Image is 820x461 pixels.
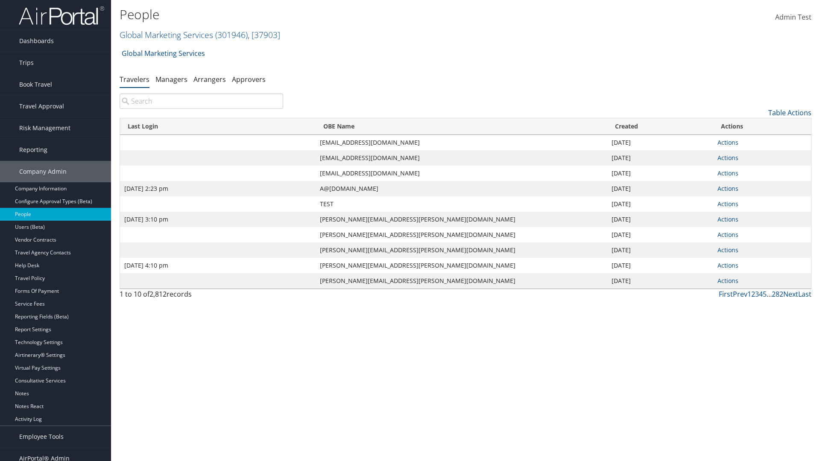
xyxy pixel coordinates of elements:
[120,93,283,109] input: Search
[717,215,738,223] a: Actions
[193,75,226,84] a: Arrangers
[19,74,52,95] span: Book Travel
[798,289,811,299] a: Last
[120,258,316,273] td: [DATE] 4:10 pm
[607,118,713,135] th: Created: activate to sort column ascending
[120,181,316,196] td: [DATE] 2:23 pm
[755,289,759,299] a: 3
[751,289,755,299] a: 2
[316,118,608,135] th: OBE Name: activate to sort column ascending
[607,135,713,150] td: [DATE]
[120,29,280,41] a: Global Marketing Services
[19,139,47,160] span: Reporting
[607,196,713,212] td: [DATE]
[149,289,167,299] span: 2,812
[783,289,798,299] a: Next
[316,258,608,273] td: [PERSON_NAME][EMAIL_ADDRESS][PERSON_NAME][DOMAIN_NAME]
[120,118,316,135] th: Last Login: activate to sort column ascending
[717,200,738,208] a: Actions
[120,212,316,227] td: [DATE] 3:10 pm
[607,273,713,289] td: [DATE]
[19,6,104,26] img: airportal-logo.png
[775,4,811,31] a: Admin Test
[316,273,608,289] td: [PERSON_NAME][EMAIL_ADDRESS][PERSON_NAME][DOMAIN_NAME]
[607,212,713,227] td: [DATE]
[717,261,738,269] a: Actions
[717,138,738,146] a: Actions
[316,150,608,166] td: [EMAIL_ADDRESS][DOMAIN_NAME]
[717,277,738,285] a: Actions
[316,181,608,196] td: A@[DOMAIN_NAME]
[19,30,54,52] span: Dashboards
[759,289,763,299] a: 4
[120,75,149,84] a: Travelers
[316,166,608,181] td: [EMAIL_ADDRESS][DOMAIN_NAME]
[215,29,248,41] span: ( 301946 )
[607,150,713,166] td: [DATE]
[607,227,713,242] td: [DATE]
[19,96,64,117] span: Travel Approval
[248,29,280,41] span: , [ 37903 ]
[607,181,713,196] td: [DATE]
[775,12,811,22] span: Admin Test
[316,196,608,212] td: TEST
[607,258,713,273] td: [DATE]
[316,227,608,242] td: [PERSON_NAME][EMAIL_ADDRESS][PERSON_NAME][DOMAIN_NAME]
[316,135,608,150] td: [EMAIL_ADDRESS][DOMAIN_NAME]
[607,166,713,181] td: [DATE]
[713,118,811,135] th: Actions
[120,289,283,303] div: 1 to 10 of records
[120,6,581,23] h1: People
[122,45,205,62] a: Global Marketing Services
[763,289,767,299] a: 5
[607,242,713,258] td: [DATE]
[747,289,751,299] a: 1
[316,212,608,227] td: [PERSON_NAME][EMAIL_ADDRESS][PERSON_NAME][DOMAIN_NAME]
[719,289,733,299] a: First
[19,52,34,73] span: Trips
[767,289,772,299] span: …
[316,242,608,258] td: [PERSON_NAME][EMAIL_ADDRESS][PERSON_NAME][DOMAIN_NAME]
[768,108,811,117] a: Table Actions
[717,246,738,254] a: Actions
[717,169,738,177] a: Actions
[717,184,738,193] a: Actions
[19,117,70,139] span: Risk Management
[232,75,266,84] a: Approvers
[772,289,783,299] a: 282
[19,161,67,182] span: Company Admin
[733,289,747,299] a: Prev
[155,75,187,84] a: Managers
[717,230,738,239] a: Actions
[19,426,64,447] span: Employee Tools
[717,154,738,162] a: Actions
